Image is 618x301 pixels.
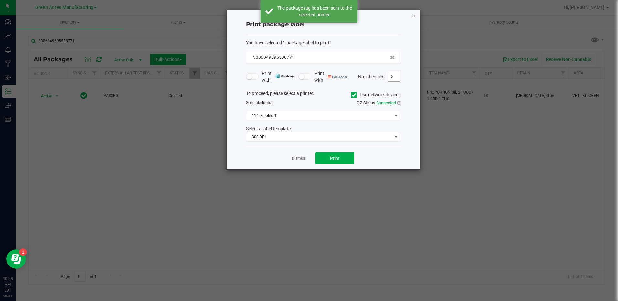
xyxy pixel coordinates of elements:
button: Print [315,152,354,164]
span: 300 DPI [246,132,392,141]
img: mark_magic_cybra.png [275,74,295,78]
span: Connected [376,100,396,105]
iframe: Resource center unread badge [19,248,27,256]
span: No. of copies [358,74,384,79]
span: label(s) [255,100,268,105]
div: Select a label template. [241,125,405,132]
div: To proceed, please select a printer. [241,90,405,100]
div: : [246,39,400,46]
span: Send to: [246,100,272,105]
span: Print with [262,70,295,84]
span: 114_Edibles_1 [246,111,392,120]
span: 3386849695538771 [253,55,294,60]
span: You have selected 1 package label to print [246,40,329,45]
span: Print with [314,70,348,84]
label: Use network devices [351,91,400,98]
a: Dismiss [292,156,306,161]
iframe: Resource center [6,249,26,269]
div: The package tag has been sent to the selected printer. [277,5,353,18]
h4: Print package label [246,20,400,29]
span: Print [330,156,340,161]
img: bartender.png [328,75,348,78]
span: QZ Status: [357,100,400,105]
